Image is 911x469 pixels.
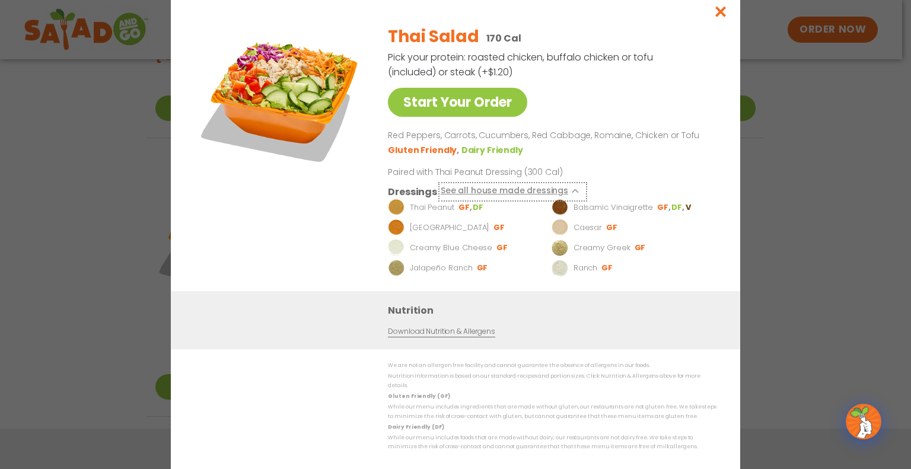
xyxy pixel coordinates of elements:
img: wpChatIcon [847,405,880,438]
p: Red Peppers, Carrots, Cucumbers, Red Cabbage, Romaine, Chicken or Tofu [388,129,712,143]
img: Dressing preview image for Balsamic Vinaigrette [552,199,568,216]
strong: Gluten Friendly (GF) [388,393,450,400]
img: Dressing preview image for Caesar [552,219,568,236]
p: We are not an allergen free facility and cannot guarantee the absence of allergens in our foods. [388,361,716,370]
h3: Nutrition [388,303,722,318]
img: Dressing preview image for Creamy Greek [552,240,568,256]
p: While our menu includes foods that are made without dairy, our restaurants are not dairy free. We... [388,433,716,452]
li: GF [606,222,619,233]
h3: Dressings [388,184,437,199]
li: GF [657,202,671,213]
h2: Thai Salad [388,24,479,49]
li: GF [635,243,647,253]
img: Dressing preview image for Jalapeño Ranch [388,260,404,276]
p: Thai Peanut [410,202,454,213]
a: Download Nutrition & Allergens [388,326,495,337]
p: 170 Cal [486,31,521,46]
p: Paired with Thai Peanut Dressing (300 Cal) [388,166,607,178]
strong: Dairy Friendly (DF) [388,423,444,430]
p: Balsamic Vinaigrette [574,202,653,213]
img: Featured product photo for Thai Salad [198,15,364,181]
li: GF [458,202,473,213]
a: Start Your Order [388,88,527,117]
li: DF [671,202,685,213]
button: See all house made dressings [441,184,585,199]
li: Gluten Friendly [388,144,461,157]
p: Ranch [574,262,598,274]
li: GF [601,263,614,273]
p: Nutrition information is based on our standard recipes and portion sizes. Click Nutrition & Aller... [388,372,716,390]
img: Dressing preview image for Creamy Blue Cheese [388,240,404,256]
li: V [686,202,692,213]
li: DF [473,202,485,213]
img: Dressing preview image for Ranch [552,260,568,276]
p: Jalapeño Ranch [410,262,473,274]
p: Caesar [574,222,602,234]
li: Dairy Friendly [461,144,525,157]
li: GF [477,263,489,273]
p: While our menu includes ingredients that are made without gluten, our restaurants are not gluten ... [388,403,716,421]
img: Dressing preview image for Thai Peanut [388,199,404,216]
li: GF [493,222,506,233]
p: Creamy Greek [574,242,630,254]
p: Creamy Blue Cheese [410,242,492,254]
li: GF [496,243,509,253]
p: [GEOGRAPHIC_DATA] [410,222,489,234]
p: Pick your protein: roasted chicken, buffalo chicken or tofu (included) or steak (+$1.20) [388,50,655,79]
img: Dressing preview image for BBQ Ranch [388,219,404,236]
